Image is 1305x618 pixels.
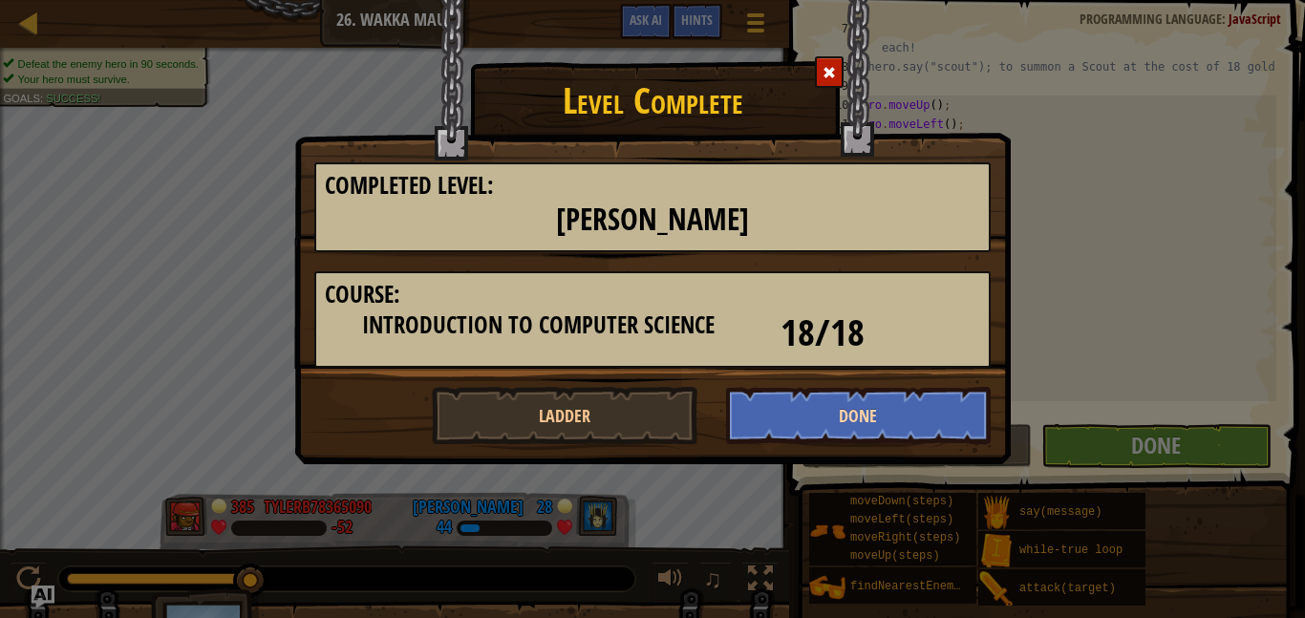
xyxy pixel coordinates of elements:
h2: [PERSON_NAME] [325,203,980,237]
span: 18/18 [781,307,865,357]
h3: Introduction to Computer Science [325,312,752,338]
h3: Completed Level: [325,173,980,199]
h1: Level Complete [295,71,1010,120]
button: Ladder [432,387,697,444]
h3: Course: [325,282,980,308]
button: Done [726,387,992,444]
